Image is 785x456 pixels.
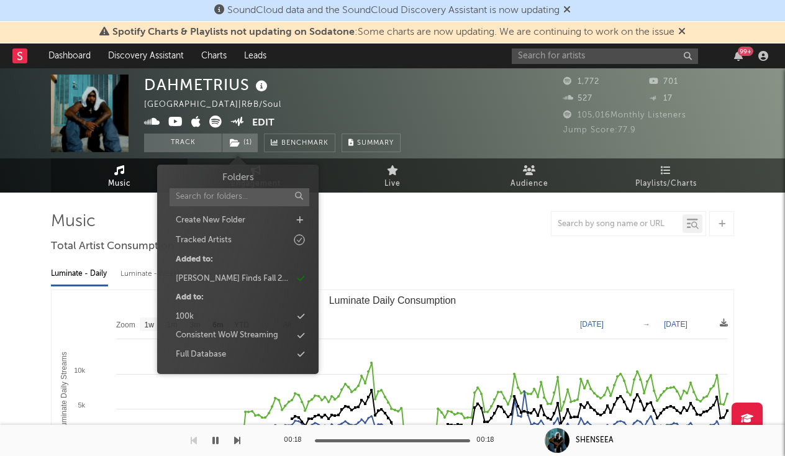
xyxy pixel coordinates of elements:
h3: Folders [222,171,253,185]
div: Consistent WoW Streaming [176,329,278,342]
button: (1) [222,134,258,152]
text: 5k [78,401,85,409]
div: Added to: [176,253,213,266]
div: Add to: [176,291,204,304]
span: 17 [649,94,673,103]
input: Search for folders... [170,188,309,206]
div: Tracked Artists [176,234,232,247]
div: [PERSON_NAME] Finds Fall 2025 [176,273,292,285]
a: Dashboard [40,43,99,68]
span: Spotify Charts & Playlists not updating on Sodatone [112,27,355,37]
span: 527 [563,94,592,103]
text: [DATE] [580,320,604,329]
a: Live [324,158,461,193]
a: Charts [193,43,235,68]
div: Luminate - Daily [51,263,108,285]
span: Dismiss [678,27,686,37]
span: Total Artist Consumption [51,239,174,254]
text: [DATE] [664,320,687,329]
a: Music [51,158,188,193]
span: : Some charts are now updating. We are continuing to work on the issue [112,27,674,37]
div: SHENSEEA [576,435,614,446]
text: 1w [145,321,155,329]
span: Playlists/Charts [635,176,697,191]
text: 10k [74,367,85,374]
span: Dismiss [563,6,571,16]
a: Leads [235,43,275,68]
div: 100k [176,311,194,323]
a: Playlists/Charts [597,158,734,193]
a: Discovery Assistant [99,43,193,68]
span: SoundCloud data and the SoundCloud Discovery Assistant is now updating [227,6,560,16]
div: Full Database [176,349,226,361]
div: Create New Folder [176,214,245,227]
span: ( 1 ) [222,134,258,152]
div: LA & SoCal (REGIONAL ASSIGNMENT} [176,367,292,380]
text: Luminate Daily Consumption [329,295,456,306]
span: 701 [649,78,678,86]
a: Audience [461,158,597,193]
span: 1,772 [563,78,599,86]
text: Zoom [116,321,135,329]
input: Search for artists [512,48,698,64]
span: Jump Score: 77.9 [563,126,636,134]
text: Luminate Daily Streams [60,352,68,431]
span: Music [108,176,131,191]
a: Engagement [188,158,324,193]
div: 99 + [738,47,753,56]
span: Audience [510,176,548,191]
span: Summary [357,140,394,147]
button: Summary [342,134,401,152]
text: → [643,320,650,329]
button: 99+ [734,51,743,61]
span: Live [384,176,401,191]
a: Benchmark [264,134,335,152]
div: 00:18 [284,433,309,448]
div: [GEOGRAPHIC_DATA] | R&B/Soul [144,98,296,112]
span: Benchmark [281,136,329,151]
input: Search by song name or URL [551,219,683,229]
div: DAHMETRIUS [144,75,271,95]
button: Track [144,134,222,152]
span: 105,016 Monthly Listeners [563,111,686,119]
div: 00:18 [476,433,501,448]
button: Edit [252,116,275,131]
div: Luminate - Weekly [120,263,186,285]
